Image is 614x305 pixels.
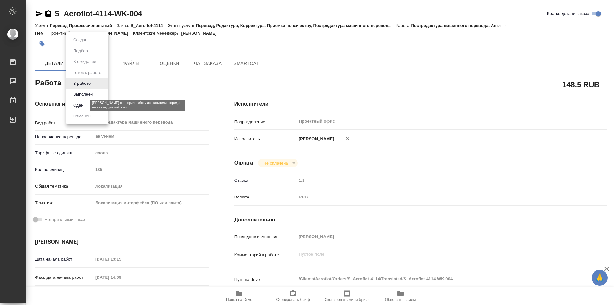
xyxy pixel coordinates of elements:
[71,80,92,87] button: В работе
[71,47,90,54] button: Подбор
[71,102,85,109] button: Сдан
[71,58,98,65] button: В ожидании
[71,69,103,76] button: Готов к работе
[71,36,89,44] button: Создан
[71,113,92,120] button: Отменен
[71,91,95,98] button: Выполнен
